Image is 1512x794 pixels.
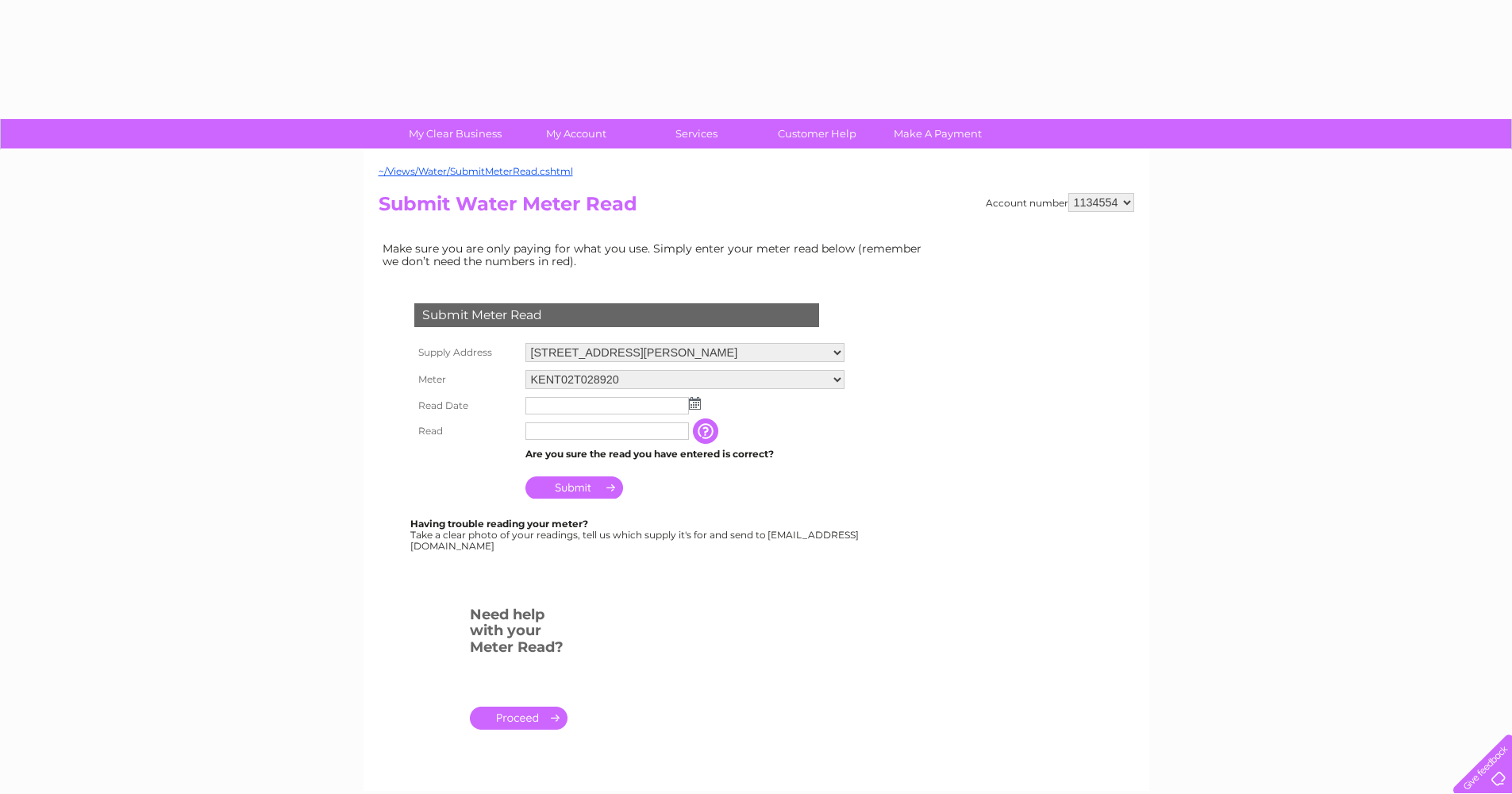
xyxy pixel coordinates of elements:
td: Are you sure the read you have entered is correct? [521,444,848,464]
a: ~/Views/Water/SubmitMeterRead.cshtml [379,165,573,177]
div: Account number [986,193,1134,212]
th: Read Date [410,393,521,418]
a: My Account [510,119,641,148]
a: My Clear Business [390,119,521,148]
div: Take a clear photo of your readings, tell us which supply it's for and send to [EMAIL_ADDRESS][DO... [410,518,861,551]
h2: Submit Water Meter Read [379,193,1134,223]
h3: Need help with your Meter Read? [470,603,567,664]
td: Make sure you are only paying for what you use. Simply enter your meter read below (remember we d... [379,238,934,272]
b: Having trouble reading your meter? [410,518,588,530]
a: Make A Payment [872,119,1003,148]
div: Submit Meter Read [414,303,819,327]
a: Services [631,119,762,148]
a: Customer Help [752,119,883,148]
th: Meter [410,366,521,393]
img: ... [689,397,701,410]
input: Submit [525,476,623,499]
th: Read [410,418,521,444]
a: . [470,707,567,730]
input: Information [693,418,721,444]
th: Supply Address [410,339,521,366]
